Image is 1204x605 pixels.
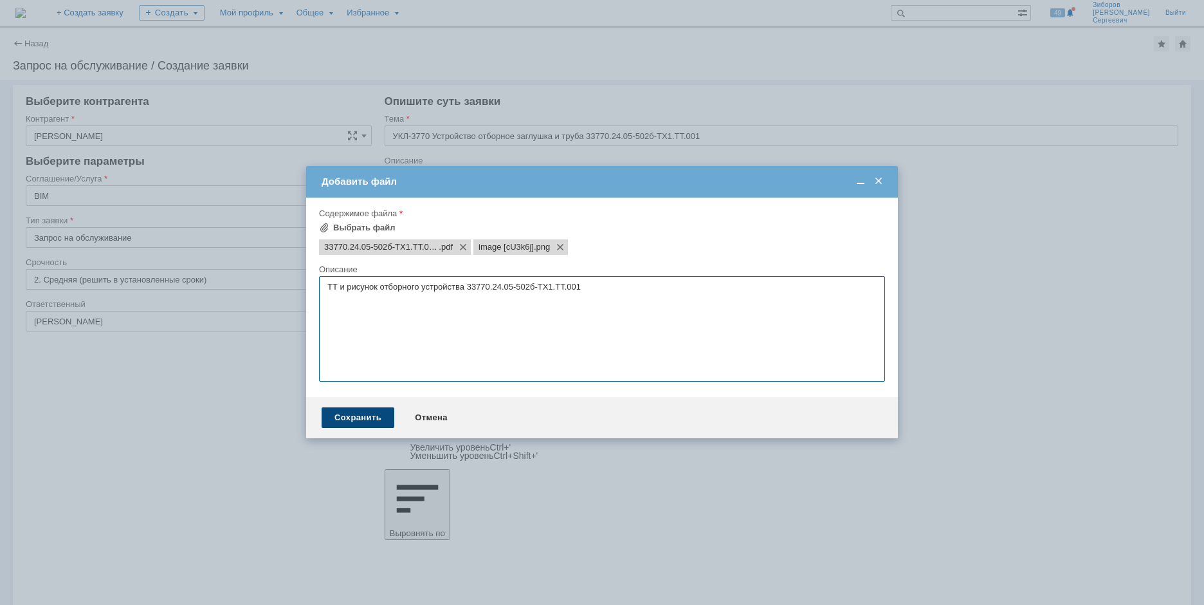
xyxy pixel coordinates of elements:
div: Описание [319,265,882,274]
span: 33770.24.05-502б-ТХ1.ТТ.001_00.pdf [324,242,439,252]
span: image [cU3k6j].png [534,242,550,252]
div: Содержимое файла [319,209,882,218]
span: image [cU3k6j].png [479,242,534,252]
div: Выбрать файл [333,223,396,233]
span: Свернуть (Ctrl + M) [854,176,867,187]
div: Добавить в миникаталог MISC в рабочем наборе УКЛ-3770 Устройство отборное заглушка и труба 33770.... [5,5,188,46]
span: 33770.24.05-502б-ТХ1.ТТ.001_00.pdf [439,242,453,252]
div: Добавить файл [322,176,885,187]
span: Закрыть [872,176,885,187]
